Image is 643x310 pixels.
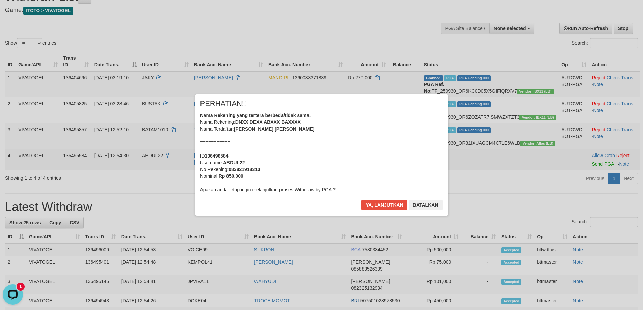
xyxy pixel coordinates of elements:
[205,153,229,159] b: 136496584
[223,160,245,165] b: ABDUL22
[17,1,25,9] div: New messages notification
[219,173,243,179] b: Rp 850.000
[200,100,246,107] span: PERHATIAN!!
[409,200,443,210] button: Batalkan
[235,119,301,125] b: DNXX DEXX ABXXX BAXXXX
[361,200,407,210] button: Ya, lanjutkan
[200,112,443,193] div: Nama Rekening: Nama Terdaftar: =========== ID Username: No Rekening: Nominal: Apakah anda tetap i...
[200,113,311,118] b: Nama Rekening yang tertera berbeda/tidak sama.
[3,3,23,23] button: Open LiveChat chat widget
[229,167,260,172] b: 083821918313
[234,126,315,132] b: [PERSON_NAME] [PERSON_NAME]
